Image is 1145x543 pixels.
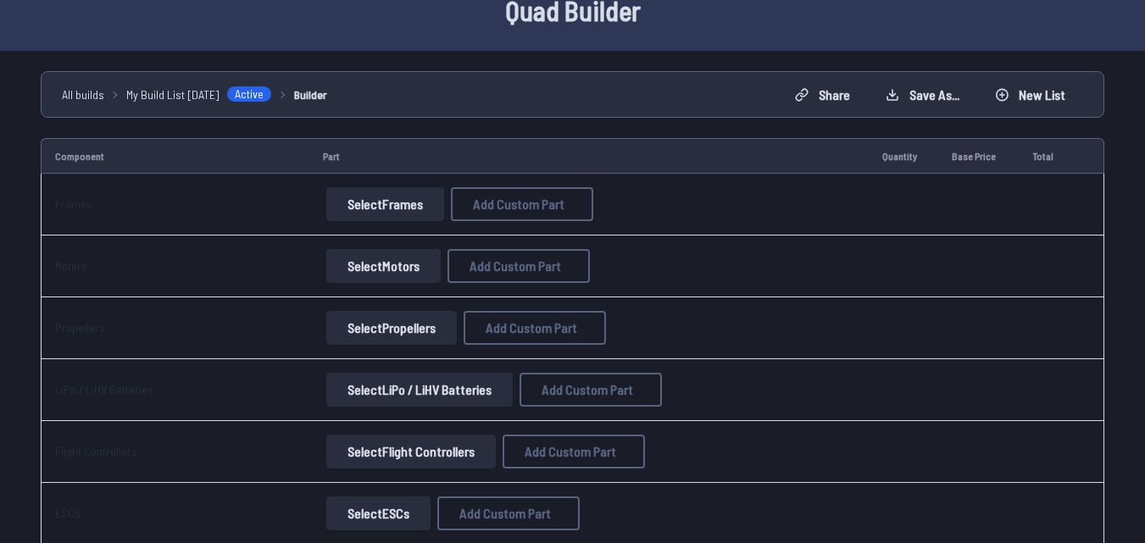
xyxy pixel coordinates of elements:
span: Add Custom Part [542,383,633,396]
td: Quantity [869,138,938,174]
button: SelectESCs [326,496,431,530]
button: Add Custom Part [447,249,590,283]
a: SelectMotors [323,249,444,283]
a: SelectPropellers [323,311,460,345]
a: SelectFlight Controllers [323,435,499,468]
button: Save as... [871,81,974,108]
span: Active [226,86,272,103]
button: SelectFrames [326,187,444,221]
a: Flight Controllers [55,444,137,458]
button: SelectPropellers [326,311,457,345]
span: Add Custom Part [470,259,561,273]
a: SelectLiPo / LiHV Batteries [323,373,516,407]
a: Builder [294,86,327,103]
button: New List [981,81,1080,108]
button: SelectMotors [326,249,441,283]
a: SelectFrames [323,187,447,221]
a: Propellers [55,320,105,335]
button: Add Custom Part [520,373,662,407]
span: Add Custom Part [525,445,616,458]
a: Frames [55,197,92,211]
button: Share [781,81,864,108]
td: Total [1019,138,1073,174]
span: Add Custom Part [473,197,564,211]
a: LiPo / LiHV Batteries [55,382,153,396]
span: My Build List [DATE] [126,86,220,103]
a: My Build List [DATE]Active [126,86,272,103]
td: Base Price [938,138,1018,174]
span: Add Custom Part [459,507,551,520]
button: Add Custom Part [464,311,606,345]
a: All builds [62,86,104,103]
a: SelectESCs [323,496,434,530]
button: Add Custom Part [437,496,580,530]
button: SelectLiPo / LiHV Batteries [326,373,513,407]
a: Motors [55,258,87,273]
td: Component [41,138,309,174]
button: Add Custom Part [451,187,593,221]
a: ESCs [55,506,81,520]
button: SelectFlight Controllers [326,435,496,468]
button: Add Custom Part [503,435,645,468]
td: Part [309,138,870,174]
span: Add Custom Part [486,321,577,335]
